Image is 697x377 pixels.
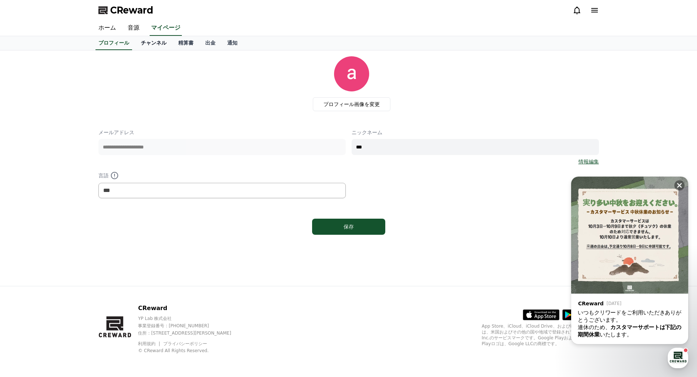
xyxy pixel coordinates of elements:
span: Messages [61,243,82,249]
p: 事業登録番号 : [PHONE_NUMBER] [138,323,244,329]
a: 通知 [221,36,243,50]
a: チャンネル [135,36,172,50]
p: © CReward All Rights Reserved. [138,348,244,354]
span: Settings [108,243,126,249]
a: 精算書 [172,36,199,50]
span: CReward [110,4,153,16]
a: プロフィール [95,36,132,50]
label: プロフィール画像を変更 [313,97,390,111]
p: 言語 [98,171,346,180]
a: Home [2,232,48,250]
p: ニックネーム [352,129,599,136]
a: 利用規約 [138,341,161,346]
div: 保存 [327,223,371,230]
button: 保存 [312,219,385,235]
a: Messages [48,232,94,250]
span: Home [19,243,31,249]
a: マイページ [150,20,182,36]
p: App Store、iCloud、iCloud Drive、およびiTunes Storeは、米国およびその他の国や地域で登録されているApple Inc.のサービスマークです。Google P... [482,323,599,347]
a: 音源 [122,20,145,36]
a: CReward [98,4,153,16]
p: CReward [138,304,244,313]
a: ホーム [93,20,122,36]
a: 出金 [199,36,221,50]
a: Settings [94,232,140,250]
img: profile_image [334,56,369,91]
p: YP Lab 株式会社 [138,316,244,321]
a: 情報編集 [578,158,599,165]
p: 住所 : [STREET_ADDRESS][PERSON_NAME] [138,330,244,336]
p: メールアドレス [98,129,346,136]
a: プライバシーポリシー [163,341,207,346]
